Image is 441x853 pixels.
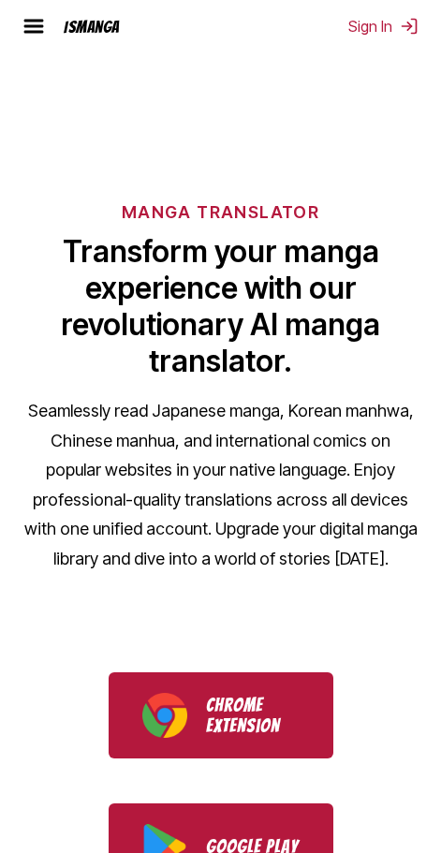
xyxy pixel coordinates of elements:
img: Chrome logo [142,693,187,738]
div: IsManga [64,18,120,36]
button: Sign In [348,17,419,36]
img: hamburger [22,15,45,37]
h6: MANGA TRANSLATOR [122,202,319,222]
img: Sign out [400,17,419,36]
a: Download IsManga Chrome Extension [109,672,333,758]
h1: Transform your manga experience with our revolutionary AI manga translator. [22,233,419,379]
p: Seamlessly read Japanese manga, Korean manhwa, Chinese manhua, and international comics on popula... [22,396,419,573]
p: Chrome Extension [206,695,300,736]
a: IsManga [56,18,154,36]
